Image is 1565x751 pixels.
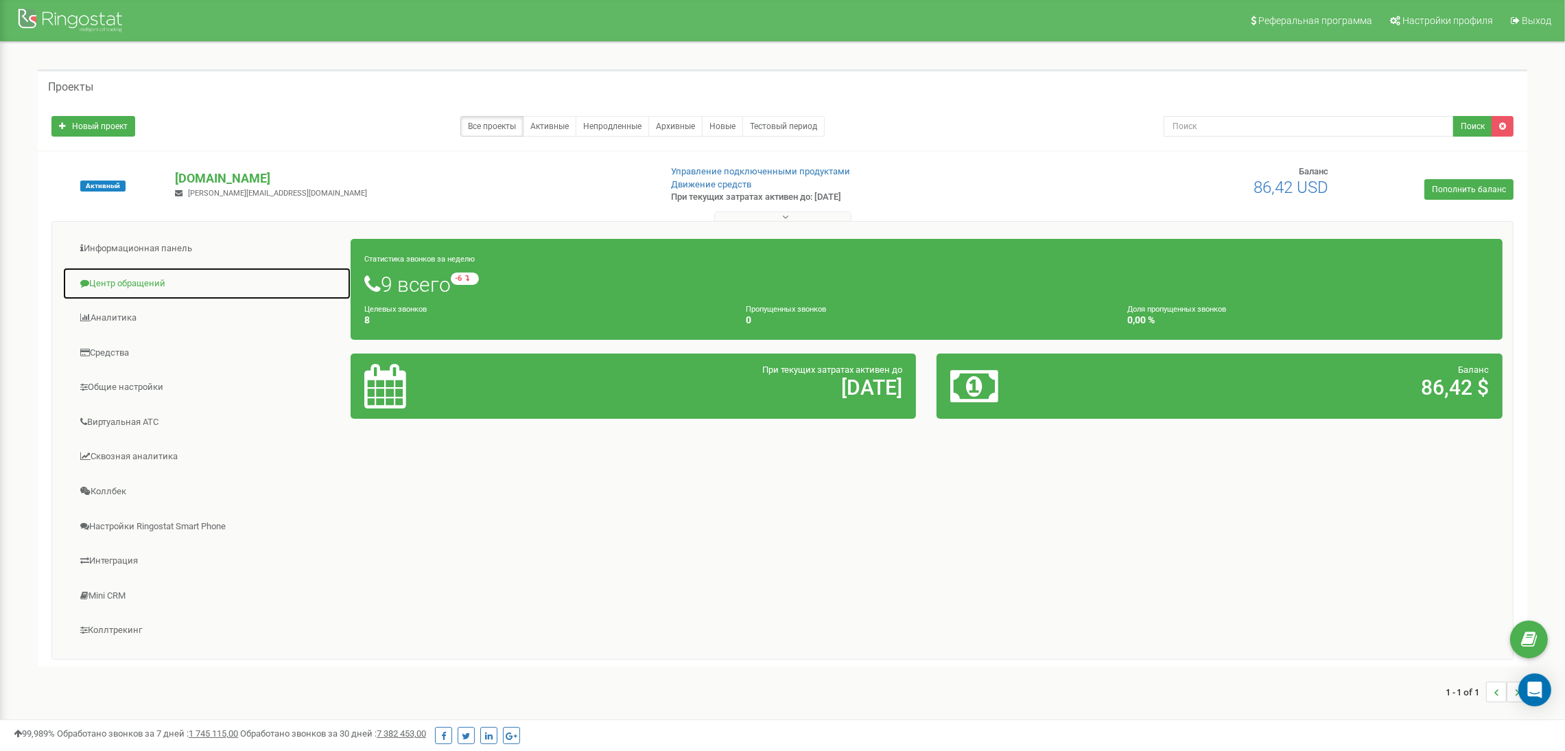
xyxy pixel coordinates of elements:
span: Активный [80,181,126,192]
u: 7 382 453,00 [377,728,426,739]
input: Поиск [1164,116,1454,137]
a: Аналитика [62,301,351,335]
a: Сквозная аналитика [62,440,351,474]
a: Коллтрекинг [62,614,351,647]
span: Настройки профиля [1402,15,1493,26]
h4: 8 [364,315,725,325]
p: При текущих затратах активен до: [DATE] [671,191,1021,204]
h5: Проекты [48,81,93,93]
a: Mini CRM [62,579,351,613]
h1: 9 всего [364,273,1489,296]
p: [DOMAIN_NAME] [175,170,648,187]
a: Непродленные [576,116,649,137]
a: Архивные [648,116,703,137]
a: Настройки Ringostat Smart Phone [62,510,351,544]
a: Новый проект [51,116,135,137]
span: Баланс [1299,166,1328,176]
span: 99,989% [14,728,55,739]
div: Open Intercom Messenger [1518,673,1551,706]
u: 1 745 115,00 [189,728,238,739]
a: Новые [702,116,743,137]
small: Целевых звонков [364,305,427,314]
a: Движение средств [671,179,751,189]
span: Обработано звонков за 30 дней : [240,728,426,739]
a: Интеграция [62,544,351,578]
a: Управление подключенными продуктами [671,166,850,176]
a: Все проекты [460,116,523,137]
h4: 0,00 % [1128,315,1489,325]
span: Обработано звонков за 7 дней : [57,728,238,739]
nav: ... [1446,668,1527,716]
span: Реферальная программа [1258,15,1372,26]
small: Пропущенных звонков [746,305,826,314]
span: Баланс [1458,365,1489,375]
h4: 0 [746,315,1107,325]
small: Статистика звонков за неделю [364,255,475,264]
a: Активные [523,116,576,137]
a: Информационная панель [62,232,351,266]
button: Поиск [1453,116,1492,137]
a: Центр обращений [62,267,351,301]
small: Доля пропущенных звонков [1128,305,1227,314]
span: При текущих затратах активен до [762,365,902,375]
a: Коллбек [62,475,351,509]
a: Пополнить баланс [1424,179,1514,200]
a: Виртуальная АТС [62,406,351,439]
span: 86,42 USD [1254,178,1328,197]
a: Средства [62,336,351,370]
a: Общие настройки [62,371,351,404]
h2: [DATE] [550,376,902,399]
h2: 86,42 $ [1137,376,1489,399]
span: Выход [1522,15,1551,26]
span: [PERSON_NAME][EMAIL_ADDRESS][DOMAIN_NAME] [188,189,367,198]
span: 1 - 1 of 1 [1446,682,1486,702]
small: -6 [451,273,479,285]
a: Тестовый период [742,116,825,137]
